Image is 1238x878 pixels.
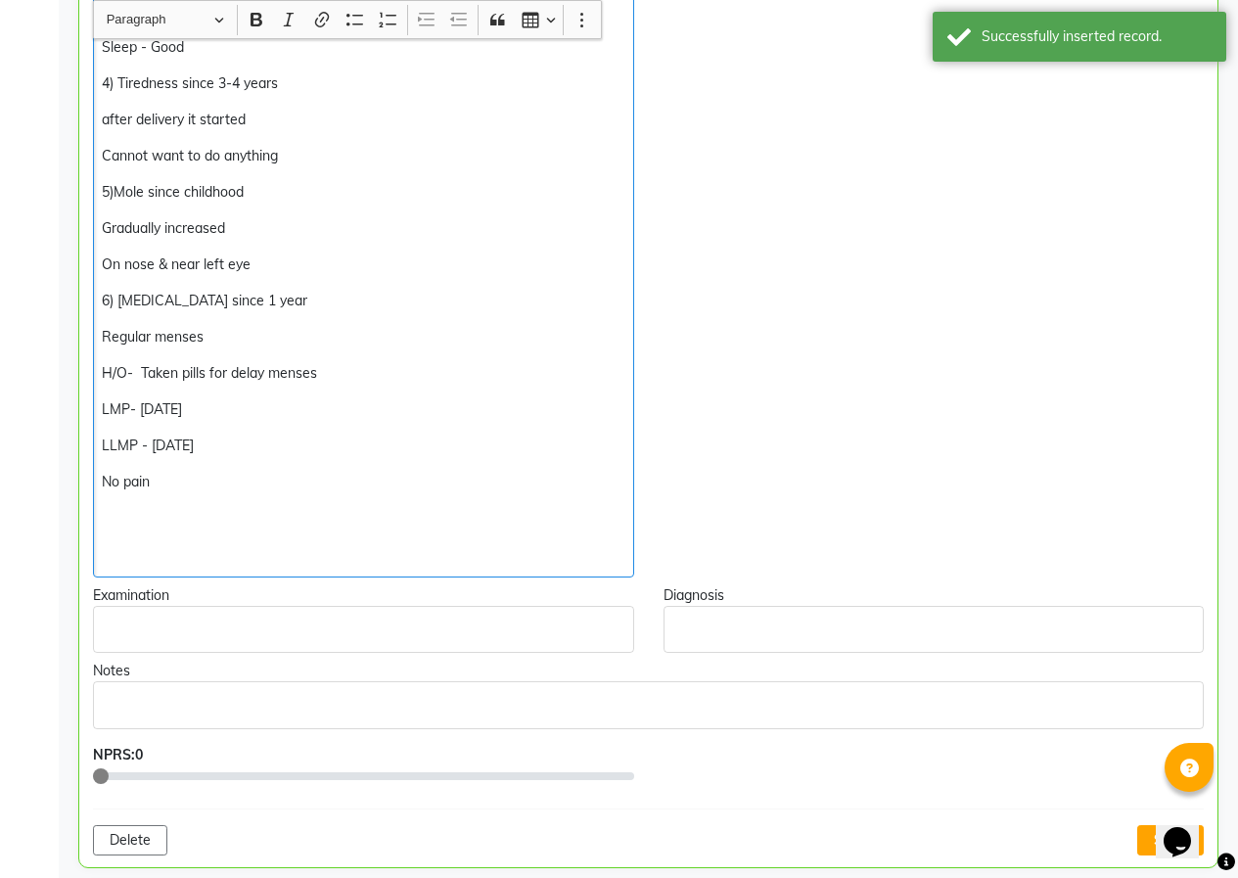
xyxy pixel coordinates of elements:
p: 4) Tiredness since 3-4 years [102,73,624,94]
p: 5)Mole since childhood [102,182,624,203]
div: Examination [93,585,634,606]
p: after delivery it started [102,110,624,130]
div: Successfully inserted record. [982,26,1212,47]
div: Diagnosis [664,585,1205,606]
button: Paragraph [98,5,233,35]
div: Rich Text Editor, main [93,606,634,653]
p: H/O- Taken pills for delay menses [102,363,624,384]
p: On nose & near left eye [102,254,624,275]
p: 6) [MEDICAL_DATA] since 1 year [102,291,624,311]
p: No pain [102,472,624,492]
p: Gradually increased [102,218,624,239]
button: Delete [93,825,167,855]
div: Rich Text Editor, main [93,681,1204,728]
div: Rich Text Editor, main [664,606,1205,653]
p: Sleep - Good [102,37,624,58]
p: Regular menses [102,327,624,347]
iframe: chat widget [1156,800,1218,858]
div: Editor toolbar [94,1,601,38]
span: 0 [135,746,143,763]
p: LLMP - [DATE] [102,436,624,456]
div: NPRS: [93,745,634,765]
p: LMP- [DATE] [102,399,624,420]
div: Notes [93,661,1204,681]
span: Paragraph [107,8,208,31]
button: Save [1137,825,1204,855]
p: Cannot want to do anything [102,146,624,166]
